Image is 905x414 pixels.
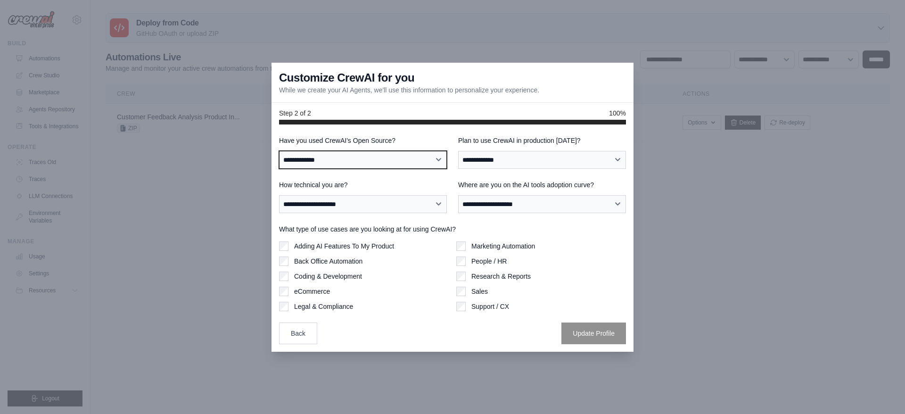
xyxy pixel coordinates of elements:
label: Coding & Development [294,272,362,281]
iframe: Chat Widget [858,369,905,414]
label: Support / CX [471,302,509,311]
p: While we create your AI Agents, we'll use this information to personalize your experience. [279,85,539,95]
label: People / HR [471,257,507,266]
label: eCommerce [294,287,330,296]
label: Marketing Automation [471,241,535,251]
h3: Customize CrewAI for you [279,70,414,85]
span: Step 2 of 2 [279,108,311,118]
span: 100% [609,108,626,118]
label: Back Office Automation [294,257,362,266]
label: Legal & Compliance [294,302,353,311]
label: Adding AI Features To My Product [294,241,394,251]
label: What type of use cases are you looking at for using CrewAI? [279,224,626,234]
label: Sales [471,287,488,296]
label: Where are you on the AI tools adoption curve? [458,180,626,190]
label: Have you used CrewAI's Open Source? [279,136,447,145]
label: Research & Reports [471,272,531,281]
button: Update Profile [561,323,626,344]
button: Back [279,323,317,344]
label: Plan to use CrewAI in production [DATE]? [458,136,626,145]
label: How technical you are? [279,180,447,190]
